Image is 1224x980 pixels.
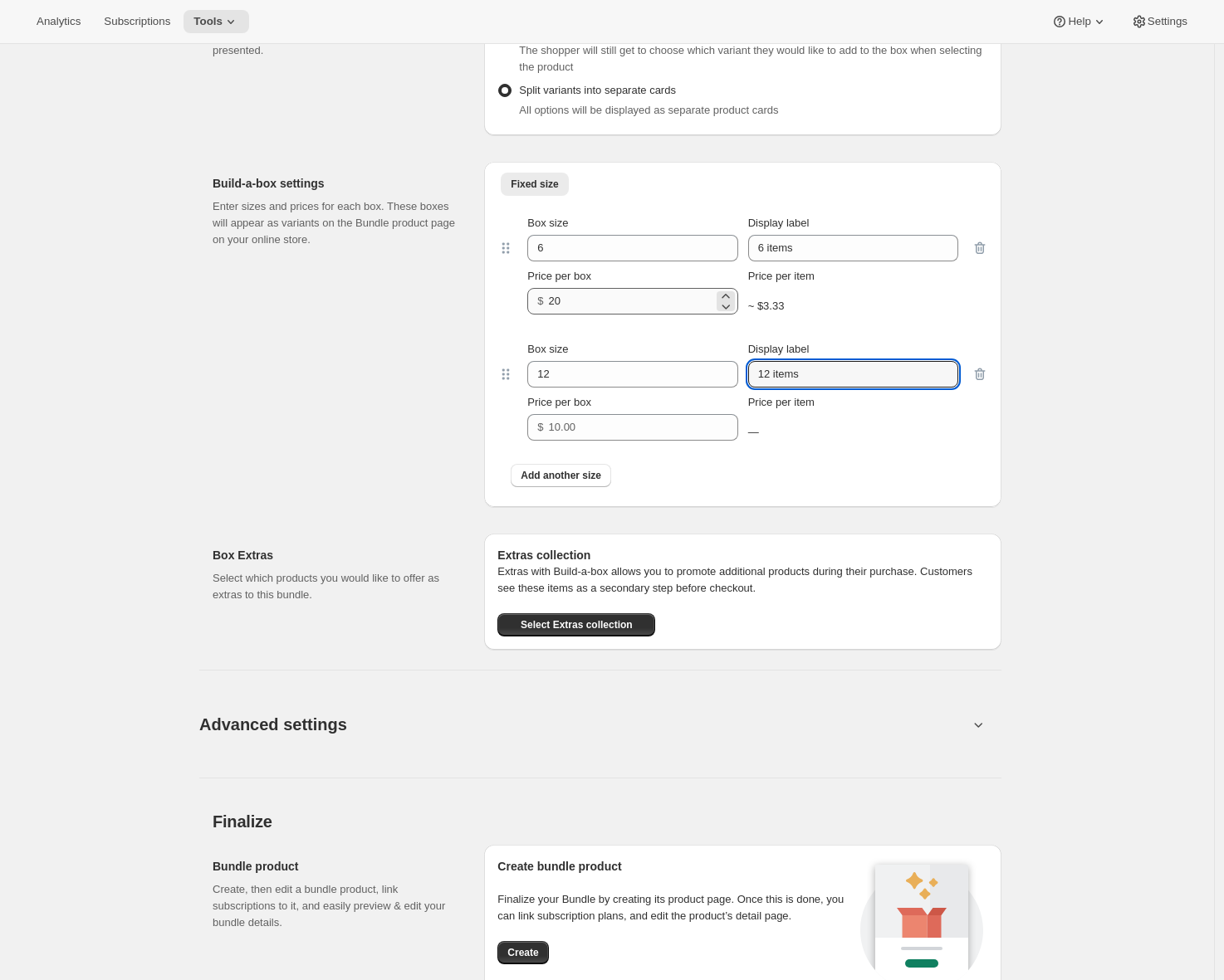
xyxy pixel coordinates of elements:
[527,396,591,408] span: Price per box
[213,198,458,248] p: Enter sizes and prices for each box. These boxes will appear as variants on the Bundle product pa...
[37,15,81,28] span: Analytics
[527,270,591,282] span: Price per box
[1148,15,1187,28] span: Settings
[1121,10,1197,33] button: Settings
[199,711,347,738] span: Advanced settings
[537,421,543,433] span: $
[94,10,180,33] button: Subscriptions
[748,217,810,229] span: Display label
[497,891,855,924] p: Finalize your Bundle by creating its product page. Once this is done, you can link subscription p...
[193,15,223,28] span: Tools
[497,563,988,597] p: Extras with Build-a-box allows you to promote additional products during their purchase. Customer...
[748,361,958,388] input: Display label
[521,469,601,482] span: Add another size
[104,15,170,28] span: Subscriptions
[527,217,568,229] span: Box size
[1068,15,1090,28] span: Help
[213,175,458,192] h2: Build-a-box settings
[527,343,568,355] span: Box size
[497,613,655,636] button: Select Extras collection
[497,858,855,875] h2: Create bundle product
[549,288,713,314] input: 10.00
[748,235,958,261] input: Display label
[497,941,548,964] button: Create
[748,394,958,411] div: Price per item
[507,946,538,959] span: Create
[549,414,713,441] input: 10.00
[213,547,458,563] h2: Box Extras
[213,858,458,875] h2: Bundle product
[189,692,978,756] button: Advanced settings
[748,424,958,441] div: —
[213,881,458,931] p: Create, then edit a bundle product, link subscriptions to it, and easily preview & edit your bund...
[184,10,249,33] button: Tools
[519,84,676,96] span: Split variants into separate cards
[213,812,1001,831] h2: Finalize
[497,547,988,563] h6: Extras collection
[521,618,633,631] span: Select Extras collection
[1041,10,1117,33] button: Help
[748,298,958,314] div: ~ $3.33
[519,44,982,73] span: The shopper will still get to choose which variant they would like to add to the box when selecti...
[519,104,778,116] span: All options will be displayed as separate product cards
[537,295,543,307] span: $
[27,10,91,33] button: Analytics
[511,464,611,487] button: Add another size
[748,343,810,355] span: Display label
[511,178,558,191] span: Fixed size
[527,235,712,261] input: Box size
[748,268,958,285] div: Price per item
[527,361,712,388] input: Box size
[213,570,458,603] p: Select which products you would like to offer as extras to this bundle.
